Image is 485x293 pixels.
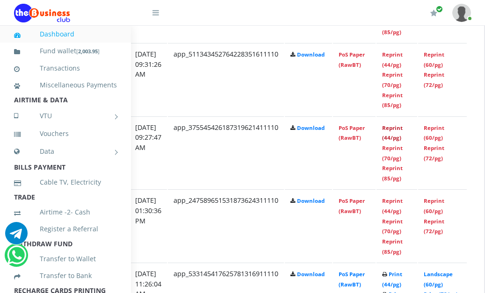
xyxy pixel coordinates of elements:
a: Reprint (85/pg) [382,238,403,255]
a: Reprint (72/pg) [424,218,444,235]
a: PoS Paper (RawBT) [339,51,365,68]
a: Reprint (60/pg) [424,197,444,214]
td: app_247589651531873624311110 [168,189,284,262]
a: Reprint (85/pg) [382,18,403,36]
td: [DATE] 09:31:26 AM [130,43,167,115]
span: Renew/Upgrade Subscription [436,6,443,13]
a: Landscape (60/pg) [424,271,453,288]
td: app_375545426187319621411110 [168,116,284,189]
a: Reprint (60/pg) [424,124,444,142]
a: Reprint (85/pg) [382,92,403,109]
a: Register a Referral [14,218,117,240]
a: Chat for support [5,229,28,244]
a: Transfer to Bank [14,265,117,286]
img: Logo [14,4,70,22]
a: Download [297,197,325,204]
td: app_511343452764228351611110 [168,43,284,115]
a: PoS Paper (RawBT) [339,197,365,214]
a: Reprint (70/pg) [382,71,403,88]
a: Cable TV, Electricity [14,172,117,193]
a: Data [14,140,117,163]
a: Reprint (72/pg) [424,144,444,162]
a: Reprint (44/pg) [382,197,403,214]
i: Renew/Upgrade Subscription [430,9,437,17]
a: VTU [14,104,117,128]
a: Download [297,271,325,278]
b: 2,003.95 [78,48,98,55]
a: Reprint (60/pg) [424,51,444,68]
a: Reprint (44/pg) [382,51,403,68]
a: Reprint (70/pg) [382,218,403,235]
a: Fund wallet[2,003.95] [14,40,117,62]
td: [DATE] 01:30:36 PM [130,189,167,262]
a: PoS Paper (RawBT) [339,271,365,288]
a: Download [297,51,325,58]
a: Vouchers [14,123,117,144]
a: Transfer to Wallet [14,248,117,270]
td: [DATE] 09:27:47 AM [130,116,167,189]
a: Reprint (72/pg) [424,71,444,88]
a: Reprint (44/pg) [382,124,403,142]
a: Download [297,124,325,131]
a: Print (44/pg) [382,271,402,288]
a: PoS Paper (RawBT) [339,124,365,142]
a: Chat for support [7,251,26,266]
small: [ ] [76,48,100,55]
a: Miscellaneous Payments [14,74,117,96]
a: Airtime -2- Cash [14,201,117,223]
a: Reprint (70/pg) [382,144,403,162]
img: User [452,4,471,22]
a: Transactions [14,57,117,79]
a: Dashboard [14,23,117,45]
a: Reprint (85/pg) [382,164,403,182]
